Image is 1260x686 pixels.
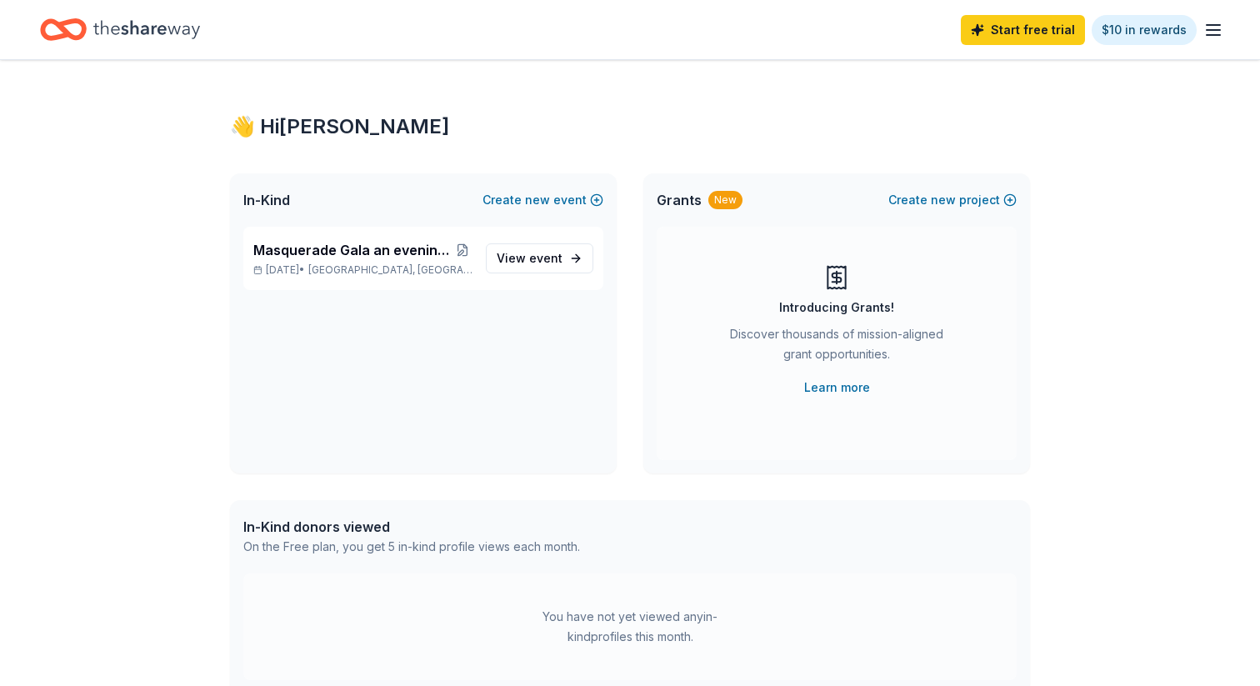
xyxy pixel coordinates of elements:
div: 👋 Hi [PERSON_NAME] [230,113,1030,140]
p: [DATE] • [253,263,472,277]
span: View [497,248,562,268]
div: On the Free plan, you get 5 in-kind profile views each month. [243,537,580,557]
a: Home [40,10,200,49]
a: Learn more [804,378,870,398]
div: Introducing Grants! [779,298,894,318]
span: new [931,190,956,210]
button: Createnewproject [888,190,1017,210]
a: Start free trial [961,15,1085,45]
span: [GEOGRAPHIC_DATA], [GEOGRAPHIC_DATA] [308,263,472,277]
a: View event [486,243,593,273]
div: New [708,191,742,209]
button: Createnewevent [482,190,603,210]
span: Grants [657,190,702,210]
div: Discover thousands of mission-aligned grant opportunities. [723,324,950,371]
div: You have not yet viewed any in-kind profiles this month. [526,607,734,647]
span: In-Kind [243,190,290,210]
span: new [525,190,550,210]
span: Masquerade Gala an evening of mystery and impact [253,240,453,260]
span: event [529,251,562,265]
div: In-Kind donors viewed [243,517,580,537]
a: $10 in rewards [1092,15,1197,45]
